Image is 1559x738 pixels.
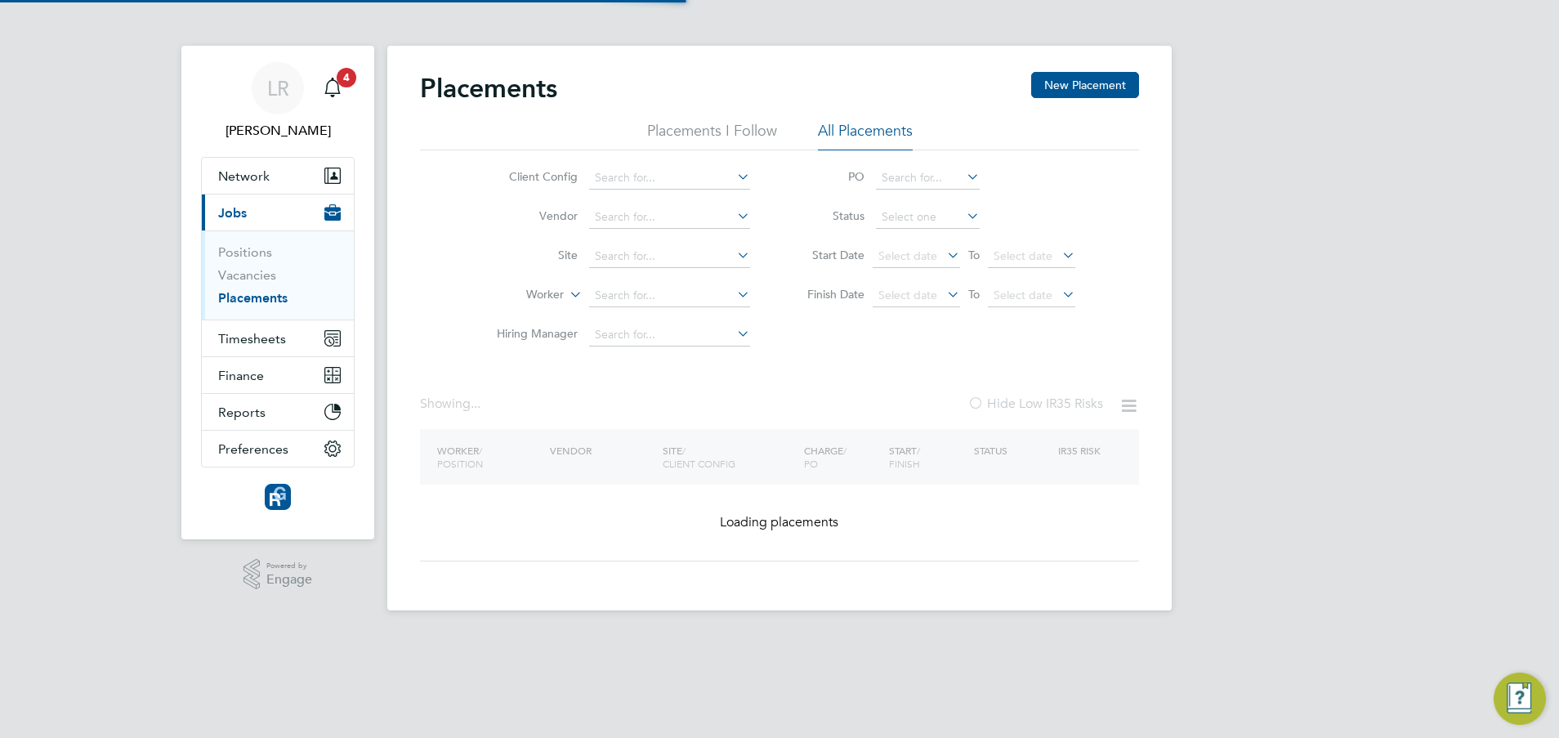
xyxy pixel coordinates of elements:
label: PO [791,169,864,184]
div: Showing [420,396,484,413]
a: 4 [316,62,349,114]
nav: Main navigation [181,46,374,539]
span: Jobs [218,205,247,221]
label: Client Config [484,169,578,184]
span: ... [471,396,480,412]
a: Powered byEngage [243,559,313,590]
label: Hide Low IR35 Risks [967,396,1103,412]
li: All Placements [818,121,913,150]
span: Select date [878,288,937,302]
span: Timesheets [218,331,286,347]
span: Leanne Rayner [201,121,355,141]
img: resourcinggroup-logo-retina.png [265,484,291,510]
label: Status [791,208,864,223]
button: Jobs [202,195,354,230]
label: Start Date [791,248,864,262]
span: Engage [266,573,312,587]
span: LR [267,78,289,99]
span: Powered by [266,559,312,573]
label: Hiring Manager [484,326,578,341]
button: Timesheets [202,320,354,356]
span: Preferences [218,441,288,457]
input: Search for... [589,245,750,268]
button: Preferences [202,431,354,467]
button: Reports [202,394,354,430]
button: New Placement [1031,72,1139,98]
input: Search for... [589,284,750,307]
li: Placements I Follow [647,121,777,150]
span: To [963,244,985,266]
input: Select one [876,206,980,229]
span: Select date [994,288,1052,302]
span: To [963,284,985,305]
label: Site [484,248,578,262]
span: Finance [218,368,264,383]
a: Placements [218,290,288,306]
div: Jobs [202,230,354,320]
a: LR[PERSON_NAME] [201,62,355,141]
a: Positions [218,244,272,260]
button: Network [202,158,354,194]
button: Engage Resource Center [1494,673,1546,725]
label: Worker [470,287,564,303]
a: Go to home page [201,484,355,510]
h2: Placements [420,72,557,105]
label: Vendor [484,208,578,223]
input: Search for... [876,167,980,190]
label: Finish Date [791,287,864,302]
span: Select date [878,248,937,263]
span: Reports [218,405,266,420]
button: Finance [202,357,354,393]
input: Search for... [589,324,750,347]
input: Search for... [589,206,750,229]
span: Network [218,168,270,184]
span: 4 [337,68,356,87]
span: Select date [994,248,1052,263]
a: Vacancies [218,267,276,283]
input: Search for... [589,167,750,190]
